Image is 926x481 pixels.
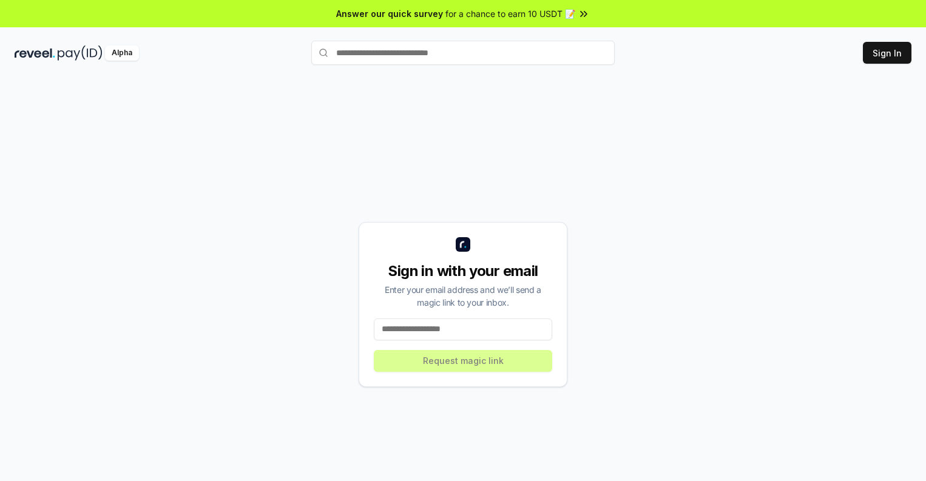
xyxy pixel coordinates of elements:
[374,261,552,281] div: Sign in with your email
[456,237,470,252] img: logo_small
[58,45,103,61] img: pay_id
[445,7,575,20] span: for a chance to earn 10 USDT 📝
[374,283,552,309] div: Enter your email address and we’ll send a magic link to your inbox.
[15,45,55,61] img: reveel_dark
[336,7,443,20] span: Answer our quick survey
[863,42,911,64] button: Sign In
[105,45,139,61] div: Alpha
